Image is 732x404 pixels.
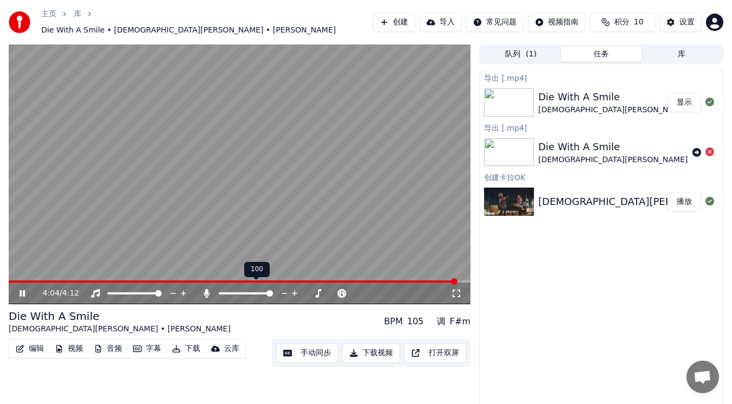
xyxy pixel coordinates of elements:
button: 常见问题 [466,12,524,32]
button: 库 [641,46,722,62]
span: 积分 [614,17,629,28]
a: 主页 [41,9,56,20]
button: 字幕 [129,341,166,356]
button: 下载 [168,341,205,356]
span: 4:04 [42,288,59,299]
div: 调 [437,315,445,328]
span: Die With A Smile • [DEMOGRAPHIC_DATA][PERSON_NAME] • [PERSON_NAME] [41,25,336,36]
div: / [42,288,68,299]
button: 积分10 [590,12,655,32]
div: 105 [407,315,424,328]
a: Open chat [686,361,719,393]
button: 打开双屏 [404,343,466,363]
button: 下载视频 [342,343,400,363]
div: BPM [384,315,403,328]
div: 导出 [.mp4] [480,121,723,134]
button: 创建 [373,12,415,32]
button: 手动同步 [276,343,338,363]
div: [DEMOGRAPHIC_DATA][PERSON_NAME] • [PERSON_NAME] [9,324,231,335]
div: 导出 [.mp4] [480,71,723,84]
button: 编辑 [11,341,48,356]
div: 设置 [679,17,695,28]
button: 显示 [667,93,701,112]
span: ( 1 ) [526,49,537,60]
div: F#m [450,315,470,328]
button: 导入 [419,12,462,32]
a: 库 [74,9,81,20]
button: 视频 [50,341,87,356]
div: 100 [244,262,270,277]
button: 音频 [90,341,126,356]
button: 任务 [561,46,641,62]
div: 创建卡拉OK [480,170,723,183]
button: 视频指南 [528,12,585,32]
button: 设置 [659,12,702,32]
div: 云库 [224,343,239,354]
button: 播放 [667,192,701,211]
nav: breadcrumb [41,9,373,36]
div: Die With A Smile [9,309,231,324]
span: 4:12 [62,288,79,299]
button: 队列 [481,46,561,62]
img: youka [9,11,30,33]
span: 10 [634,17,644,28]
